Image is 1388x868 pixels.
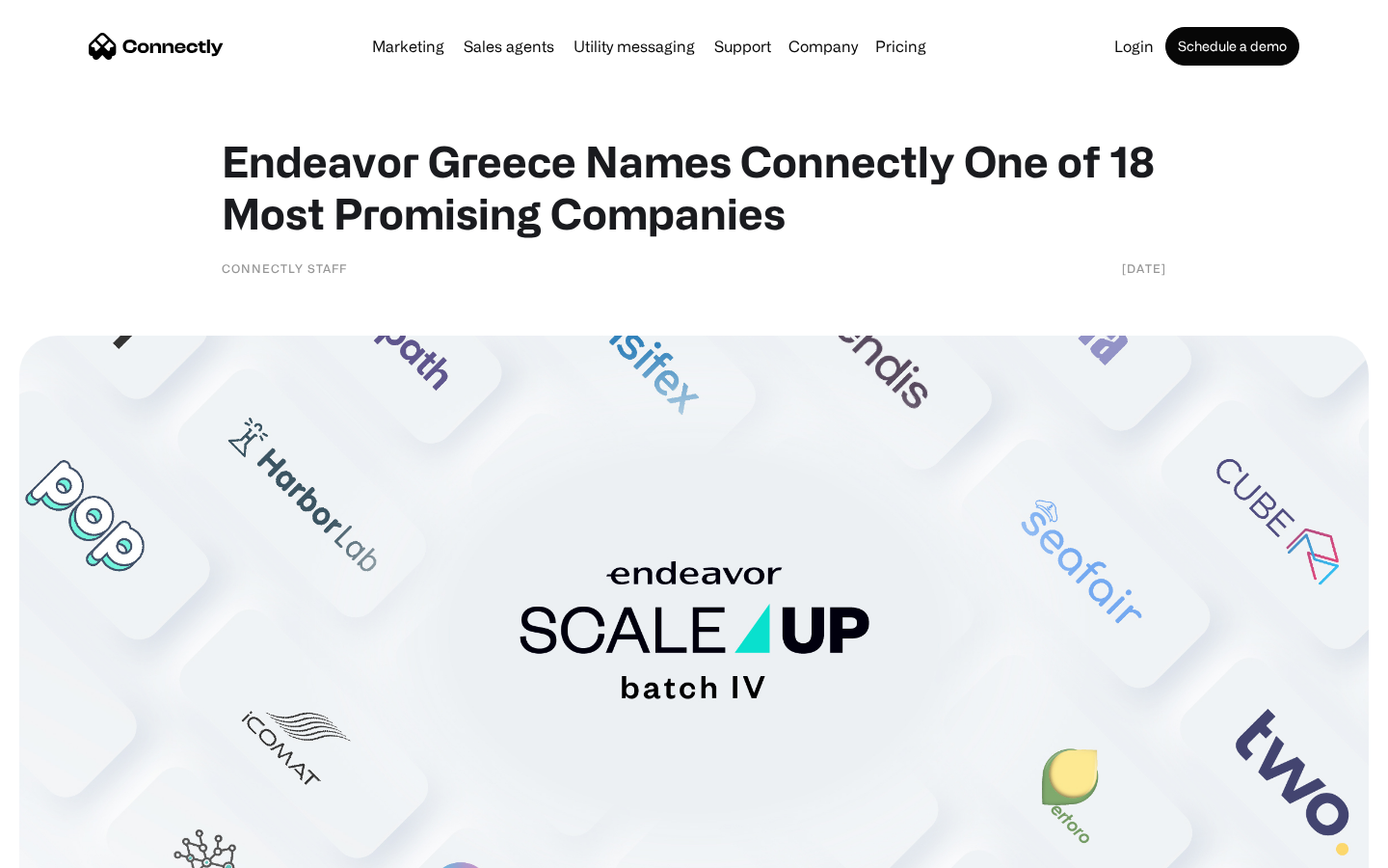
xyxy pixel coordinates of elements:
[566,39,703,54] a: Utility messaging
[867,39,934,54] a: Pricing
[89,32,224,61] a: home
[707,39,779,54] a: Support
[1122,258,1166,278] div: [DATE]
[222,135,1166,239] h1: Endeavor Greece Names Connectly One of 18 Most Promising Companies
[19,834,116,861] aside: Language selected: English
[1107,39,1161,54] a: Login
[783,33,864,60] div: Company
[456,39,562,54] a: Sales agents
[39,834,116,861] ul: Language list
[364,39,452,54] a: Marketing
[788,33,858,60] div: Company
[222,258,347,278] div: Connectly Staff
[1165,27,1299,66] a: Schedule a demo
